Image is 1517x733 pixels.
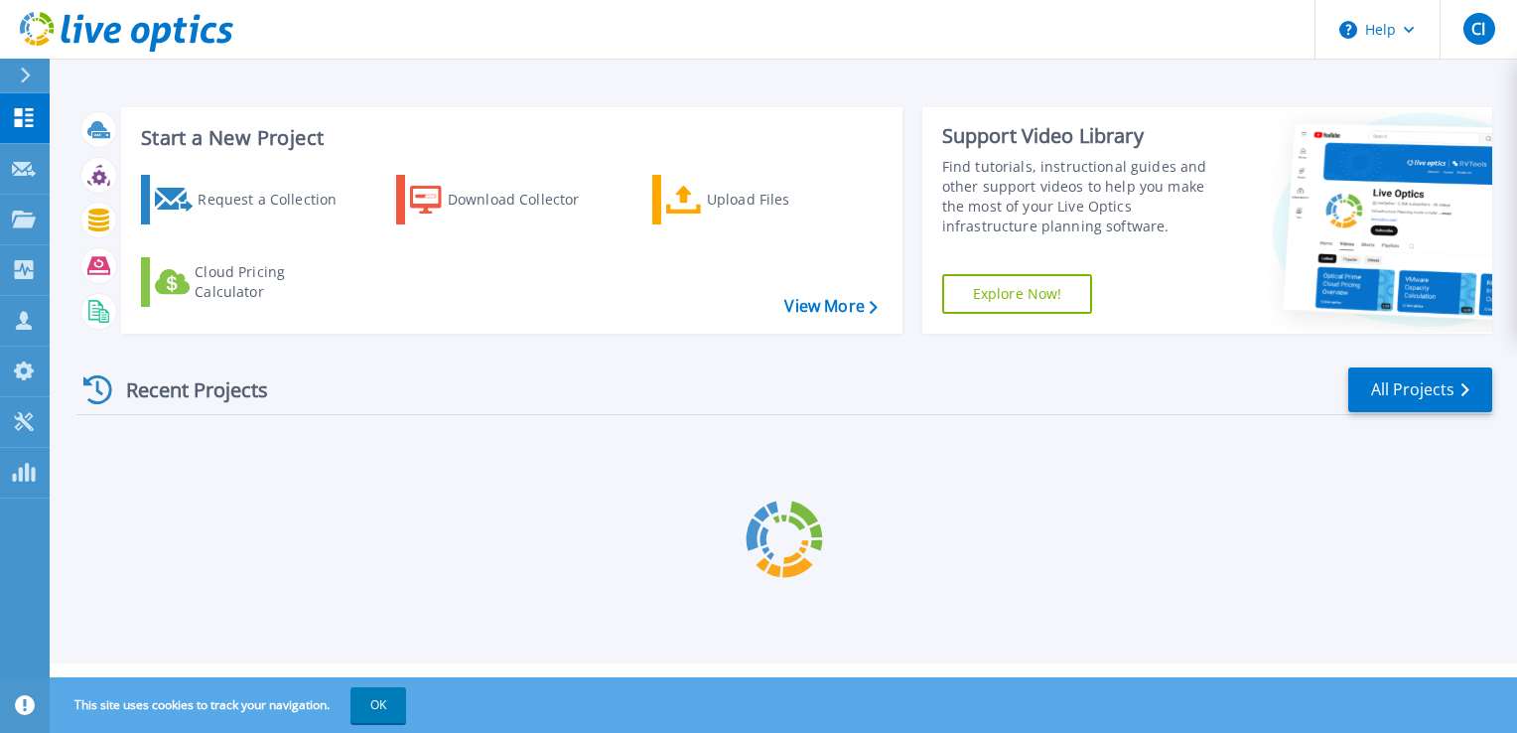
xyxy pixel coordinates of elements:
[707,180,866,220] div: Upload Files
[396,175,618,224] a: Download Collector
[350,687,406,723] button: OK
[448,180,607,220] div: Download Collector
[141,257,362,307] a: Cloud Pricing Calculator
[942,157,1228,236] div: Find tutorials, instructional guides and other support videos to help you make the most of your L...
[652,175,874,224] a: Upload Files
[1471,21,1485,37] span: CI
[141,127,877,149] h3: Start a New Project
[76,366,295,414] div: Recent Projects
[942,123,1228,149] div: Support Video Library
[942,274,1093,314] a: Explore Now!
[784,297,877,316] a: View More
[198,180,356,220] div: Request a Collection
[55,687,406,723] span: This site uses cookies to track your navigation.
[195,262,353,302] div: Cloud Pricing Calculator
[1348,367,1492,412] a: All Projects
[141,175,362,224] a: Request a Collection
